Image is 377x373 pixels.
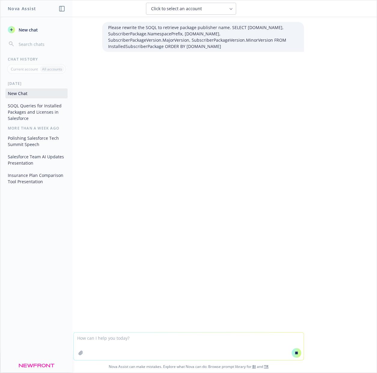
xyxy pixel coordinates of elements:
button: SOQL Queries for Installed Packages and Licenses in Salesforce [5,101,68,123]
button: New Chat [5,88,68,98]
input: Search chats [17,40,65,48]
a: BI [252,364,256,369]
p: All accounts [42,67,62,72]
span: New chat [17,27,38,33]
p: Please rewrite the SOQL to retrieve package publisher name. SELECT [DOMAIN_NAME], SubscriberPacka... [108,24,298,49]
button: New chat [5,24,68,35]
a: TR [264,364,269,369]
button: Polishing Salesforce Tech Summit Speech [5,133,68,149]
h1: Nova Assist [8,5,36,12]
span: Nova Assist can make mistakes. Explore what Nova can do: Browse prompt library for and [3,360,374,373]
div: Chat History [1,57,72,62]
span: Click to select an account [151,6,202,12]
div: [DATE] [1,81,72,86]
button: Insurance Plan Comparison Tool Presentation [5,170,68,186]
div: More than a week ago [1,126,72,131]
p: Current account [11,67,38,72]
button: Salesforce Team AI Updates Presentation [5,152,68,168]
button: Click to select an account [146,3,236,15]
